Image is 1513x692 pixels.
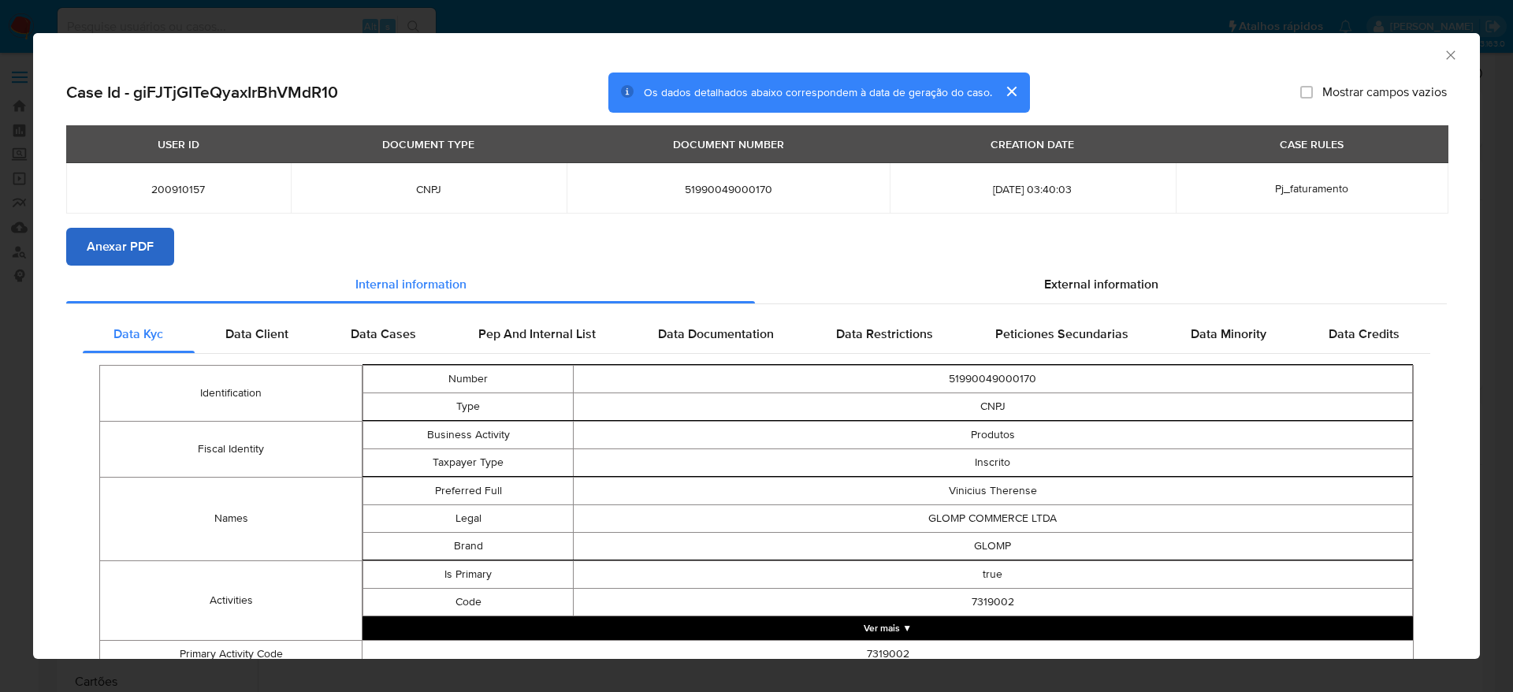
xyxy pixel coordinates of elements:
button: Fechar a janela [1443,47,1457,61]
span: Mostrar campos vazios [1322,84,1447,100]
span: Pep And Internal List [478,325,596,343]
td: Primary Activity Code [100,640,362,668]
td: 7319002 [362,640,1414,668]
span: [DATE] 03:40:03 [909,182,1157,196]
td: Number [363,365,573,393]
span: Data Minority [1191,325,1266,343]
span: Internal information [355,275,467,293]
div: Detailed internal info [83,315,1430,353]
span: CNPJ [310,182,548,196]
td: Activities [100,560,362,640]
span: Anexar PDF [87,229,154,264]
button: cerrar [992,73,1030,110]
span: 200910157 [85,182,272,196]
td: CNPJ [573,393,1412,420]
td: 51990049000170 [573,365,1412,393]
div: DOCUMENT TYPE [373,131,484,158]
td: Inscrito [573,448,1412,476]
span: Data Credits [1329,325,1400,343]
span: Pj_faturamento [1275,180,1348,196]
span: Data Kyc [113,325,163,343]
div: closure-recommendation-modal [33,33,1480,659]
td: Vinicius Therense [573,477,1412,504]
div: Detailed info [66,266,1447,303]
h2: Case Id - giFJTjGITeQyaxIrBhVMdR10 [66,82,338,102]
td: Brand [363,532,573,560]
td: Legal [363,504,573,532]
span: Data Restrictions [836,325,933,343]
td: Preferred Full [363,477,573,504]
span: Peticiones Secundarias [995,325,1128,343]
td: 7319002 [573,588,1412,616]
div: DOCUMENT NUMBER [664,131,794,158]
span: Data Client [225,325,288,343]
button: Expand array [362,616,1413,640]
td: GLOMP COMMERCE LTDA [573,504,1412,532]
td: true [573,560,1412,588]
td: Identification [100,365,362,421]
td: Is Primary [363,560,573,588]
td: Code [363,588,573,616]
td: Business Activity [363,421,573,448]
td: Taxpayer Type [363,448,573,476]
span: Os dados detalhados abaixo correspondem à data de geração do caso. [644,84,992,100]
div: CREATION DATE [981,131,1084,158]
td: Names [100,477,362,560]
td: GLOMP [573,532,1412,560]
span: 51990049000170 [585,182,871,196]
button: Anexar PDF [66,228,174,266]
span: Data Cases [351,325,416,343]
input: Mostrar campos vazios [1300,86,1313,99]
span: Data Documentation [658,325,774,343]
div: CASE RULES [1270,131,1353,158]
span: External information [1044,275,1158,293]
td: Fiscal Identity [100,421,362,477]
td: Type [363,393,573,420]
td: Produtos [573,421,1412,448]
div: USER ID [148,131,209,158]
